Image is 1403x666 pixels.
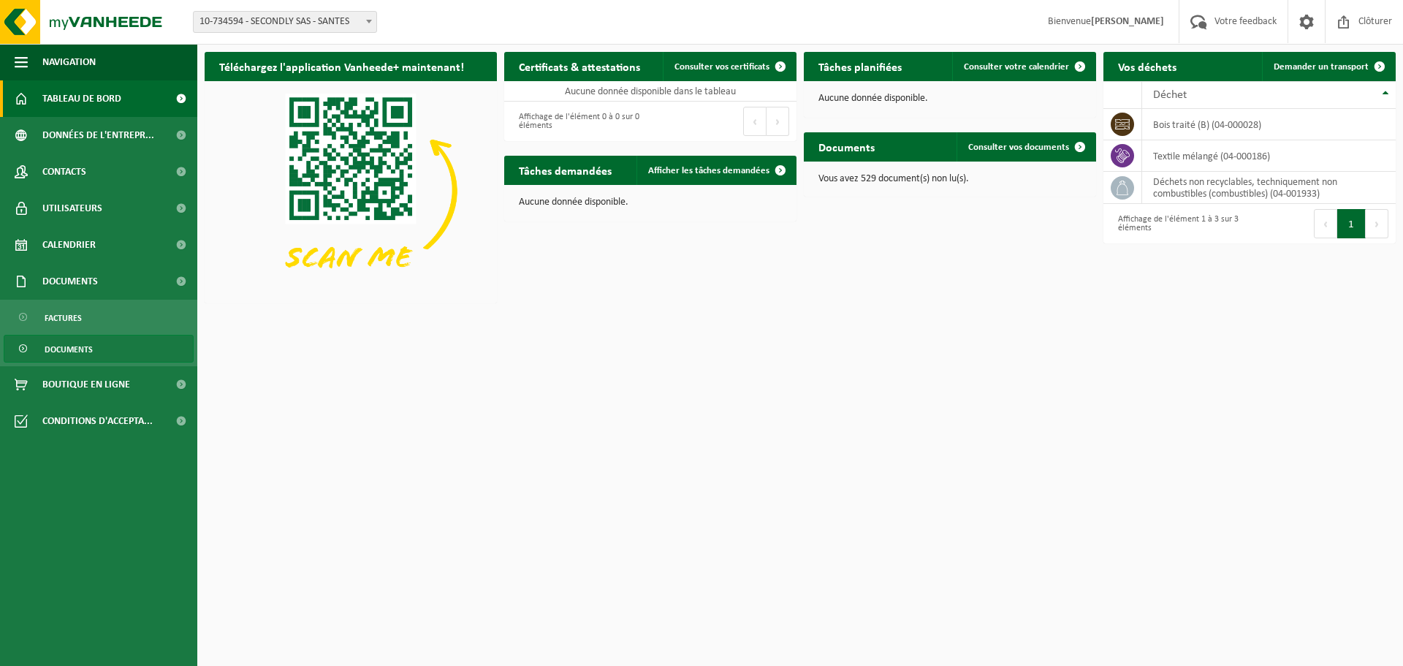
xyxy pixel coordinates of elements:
[4,335,194,363] a: Documents
[42,117,154,154] span: Données de l'entrepr...
[804,52,916,80] h2: Tâches planifiées
[504,156,626,184] h2: Tâches demandées
[952,52,1095,81] a: Consulter votre calendrier
[519,197,782,208] p: Aucune donnée disponible.
[648,166,769,175] span: Afficher les tâches demandées
[1366,209,1388,238] button: Next
[1142,140,1396,172] td: textile mélangé (04-000186)
[205,52,479,80] h2: Téléchargez l'application Vanheede+ maintenant!
[804,132,889,161] h2: Documents
[504,52,655,80] h2: Certificats & attestations
[964,62,1069,72] span: Consulter votre calendrier
[193,11,377,33] span: 10-734594 - SECONDLY SAS - SANTES
[1337,209,1366,238] button: 1
[767,107,789,136] button: Next
[42,263,98,300] span: Documents
[1142,109,1396,140] td: bois traité (B) (04-000028)
[504,81,796,102] td: Aucune donnée disponible dans le tableau
[818,174,1081,184] p: Vous avez 529 document(s) non lu(s).
[1103,52,1191,80] h2: Vos déchets
[42,80,121,117] span: Tableau de bord
[663,52,795,81] a: Consulter vos certificats
[1262,52,1394,81] a: Demander un transport
[1274,62,1369,72] span: Demander un transport
[42,403,153,439] span: Conditions d'accepta...
[194,12,376,32] span: 10-734594 - SECONDLY SAS - SANTES
[1153,89,1187,101] span: Déchet
[42,154,86,190] span: Contacts
[42,366,130,403] span: Boutique en ligne
[1142,172,1396,204] td: déchets non recyclables, techniquement non combustibles (combustibles) (04-001933)
[636,156,795,185] a: Afficher les tâches demandées
[512,105,643,137] div: Affichage de l'élément 0 à 0 sur 0 éléments
[42,44,96,80] span: Navigation
[42,190,102,227] span: Utilisateurs
[818,94,1081,104] p: Aucune donnée disponible.
[4,303,194,331] a: Factures
[1091,16,1164,27] strong: [PERSON_NAME]
[1111,208,1242,240] div: Affichage de l'élément 1 à 3 sur 3 éléments
[45,336,93,363] span: Documents
[42,227,96,263] span: Calendrier
[968,143,1069,152] span: Consulter vos documents
[45,304,82,332] span: Factures
[205,81,497,300] img: Download de VHEPlus App
[674,62,769,72] span: Consulter vos certificats
[743,107,767,136] button: Previous
[1314,209,1337,238] button: Previous
[957,132,1095,162] a: Consulter vos documents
